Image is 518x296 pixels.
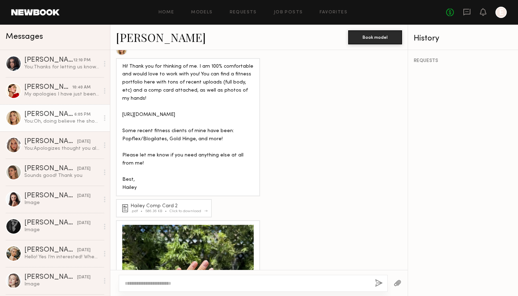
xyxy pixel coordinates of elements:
div: Image [24,199,99,206]
div: You: Apologizes thought you already had the information. It's [DATE] AM. [24,145,99,152]
div: [PERSON_NAME] [24,274,77,281]
div: REQUESTS [414,58,512,63]
div: [PERSON_NAME] [24,84,72,91]
div: 12:10 PM [73,57,91,64]
div: [PERSON_NAME] [24,57,73,64]
a: Favorites [320,10,347,15]
a: Job Posts [274,10,303,15]
div: Click to download [169,209,205,213]
button: Book model [348,30,402,44]
div: .pdf [131,209,145,213]
div: [PERSON_NAME] [24,220,77,227]
div: 10:40 AM [72,84,91,91]
a: [PERSON_NAME] [116,30,206,45]
div: My apologies I have just been back to back chasing my tail with work ! I have full availability [... [24,91,99,98]
div: [DATE] [77,138,91,145]
div: [DATE] [77,274,91,281]
div: 6:05 PM [74,111,91,118]
div: [PERSON_NAME] [24,165,77,172]
span: Messages [6,33,43,41]
div: Image [24,281,99,288]
a: Hailey Comp Card 2.pdf586.36 KBClick to download [122,204,208,213]
div: [PERSON_NAME] [24,192,77,199]
a: Requests [230,10,257,15]
div: Hello! Yes I’m interested! When is the photoshoot? I will be traveling for the next few weeks, so... [24,254,99,260]
div: Hi! Thank you for thinking of me. I am 100% comfortable and would love to work with you! You can ... [122,63,254,192]
a: Book model [348,34,402,40]
a: Models [191,10,212,15]
div: Hailey Comp Card 2 [131,204,208,209]
a: E [495,7,507,18]
div: [DATE] [77,247,91,254]
div: [DATE] [77,220,91,227]
div: [PERSON_NAME] [24,111,74,118]
div: You: Thanks for letting us know. We'll make a final talent select by [DATE] AM. Keep you posted. [24,64,99,70]
div: [DATE] [77,193,91,199]
div: Sounds good! Thank you [24,172,99,179]
div: [PERSON_NAME] [24,138,77,145]
div: You: Oh, doing believe the shoot date was shared earlier. It's [DATE] in the AM. [24,118,99,125]
div: Image [24,227,99,233]
div: 586.36 KB [145,209,169,213]
div: History [414,35,512,43]
a: Home [159,10,174,15]
div: [PERSON_NAME] [24,247,77,254]
div: [DATE] [77,166,91,172]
